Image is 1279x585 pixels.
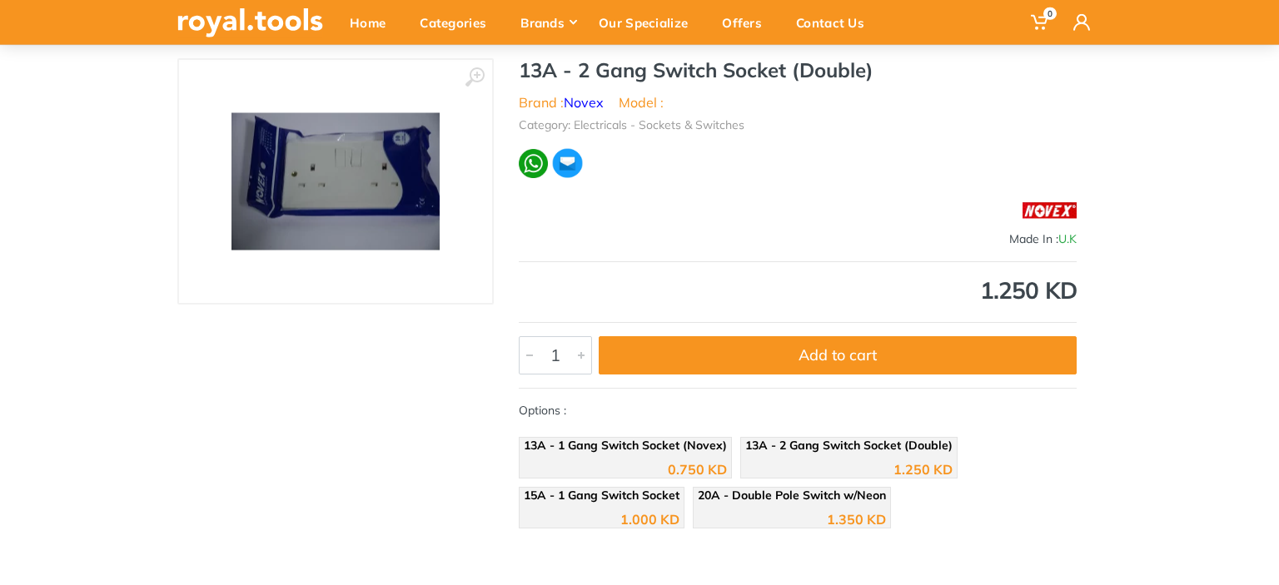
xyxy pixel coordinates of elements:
div: 1.350 KD [827,513,886,526]
div: 1.000 KD [620,513,679,526]
div: 1.250 KD [893,463,953,476]
img: Royal Tools - 13A - 2 Gang Switch Socket (Double) [231,113,440,250]
a: 13A - 1 Gang Switch Socket (Novex) 0.750 KD [519,437,732,478]
div: Offers [710,5,784,40]
img: ma.webp [551,147,584,180]
div: Contact Us [784,5,887,40]
span: 20A - Double Pole Switch w/Neon [698,488,886,503]
span: 15A - 1 Gang Switch Socket [524,488,679,503]
h1: 13A - 2 Gang Switch Socket (Double) [519,58,1077,82]
li: Model : [619,92,664,112]
div: 0.750 KD [668,463,727,476]
span: U.K [1058,231,1077,246]
a: 13A - 2 Gang Switch Socket (Double) 1.250 KD [740,437,958,478]
div: Our Specialize [587,5,710,40]
span: 0 [1043,7,1057,20]
img: wa.webp [519,149,548,178]
div: Categories [408,5,509,40]
a: 20A - Double Pole Switch w/Neon 1.350 KD [693,487,891,528]
span: 13A - 1 Gang Switch Socket (Novex) [524,438,727,453]
a: 15A - 1 Gang Switch Socket 1.000 KD [519,487,684,528]
button: Add to cart [599,336,1077,374]
img: royal.tools Logo [177,8,323,37]
li: Category: Electricals - Sockets & Switches [519,117,744,134]
span: 13A - 2 Gang Switch Socket (Double) [745,438,953,453]
a: Novex [564,94,604,111]
li: Brand : [519,92,604,112]
div: Brands [509,5,587,40]
div: Home [338,5,408,40]
img: Novex [1023,189,1077,231]
div: 1.250 KD [519,279,1077,302]
div: Made In : [519,231,1077,248]
div: Options : [519,402,1077,537]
